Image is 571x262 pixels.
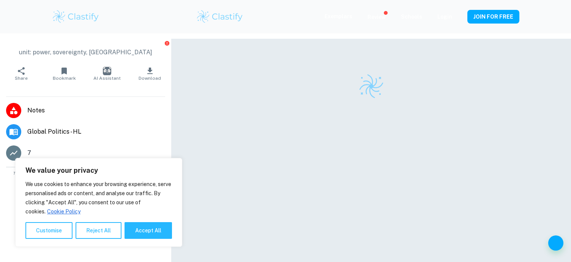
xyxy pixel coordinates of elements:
p: We value your privacy [25,166,172,175]
button: Bookmark [43,63,86,84]
a: Cookie Policy [47,208,81,215]
p: unit: power, sovereignty, [GEOGRAPHIC_DATA] [6,48,165,57]
p: Exemplars [325,12,352,21]
button: Download [128,63,171,84]
p: Review [368,13,386,21]
button: Report issue [164,40,170,46]
div: We value your privacy [15,158,182,247]
span: Bookmark [53,76,76,81]
span: Global Politics - HL [27,127,165,136]
img: AI Assistant [103,67,111,75]
span: Share [15,76,28,81]
span: Download [139,76,161,81]
a: Schools [401,14,422,20]
button: JOIN FOR FREE [467,10,519,24]
button: Accept All [125,222,172,239]
button: Help and Feedback [548,235,563,251]
span: This is an example of past student work. Do not copy or submit as your own. Use to understand the... [3,170,168,182]
img: Clastify logo [52,9,100,24]
button: Reject All [76,222,121,239]
span: AI Assistant [93,76,121,81]
button: Customise [25,222,73,239]
button: AI Assistant [86,63,129,84]
img: Clastify logo [358,73,385,99]
span: Notes [27,106,165,115]
img: Clastify logo [196,9,244,24]
p: 7 [27,148,31,158]
a: Login [437,14,452,20]
p: We use cookies to enhance your browsing experience, serve personalised ads or content, and analys... [25,180,172,216]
